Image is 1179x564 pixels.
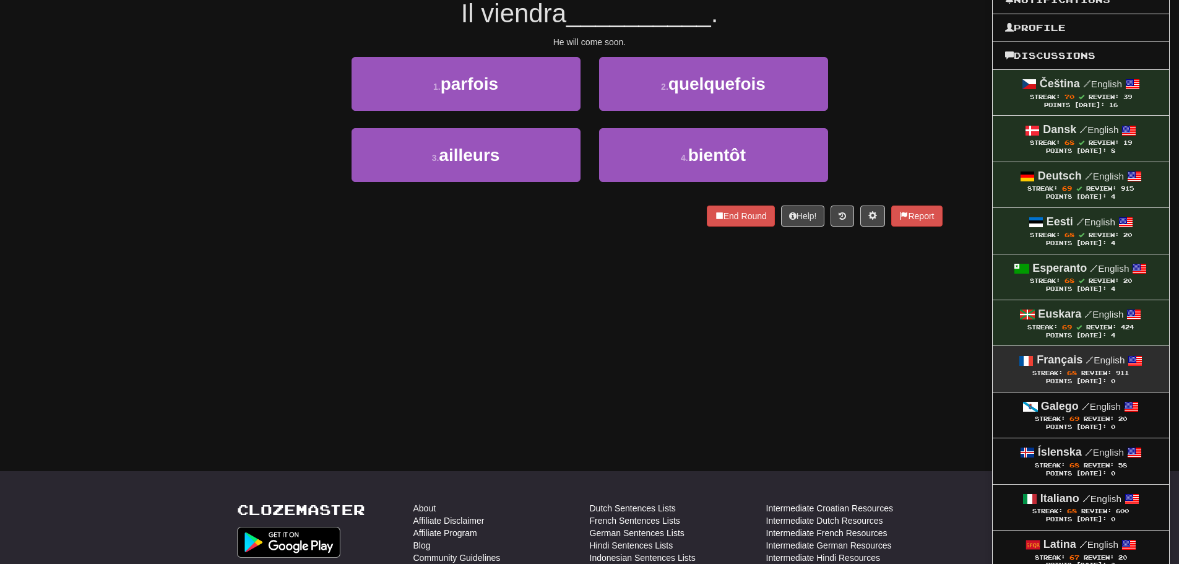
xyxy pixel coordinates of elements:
[433,82,441,92] small: 1 .
[1085,170,1093,181] span: /
[831,206,854,227] button: Round history (alt+y)
[668,74,766,93] span: quelquefois
[1084,554,1114,561] span: Review:
[413,502,436,514] a: About
[1038,170,1082,182] strong: Deutsch
[1037,354,1082,366] strong: Français
[1005,102,1157,110] div: Points [DATE]: 16
[766,502,893,514] a: Intermediate Croatian Resources
[1005,147,1157,155] div: Points [DATE]: 8
[1121,324,1134,331] span: 424
[1118,554,1127,561] span: 20
[1116,508,1129,514] span: 600
[1005,193,1157,201] div: Points [DATE]: 4
[993,393,1169,438] a: Galego /English Streak: 69 Review: 20 Points [DATE]: 0
[237,36,943,48] div: He will come soon.
[590,514,680,527] a: French Sentences Lists
[1084,308,1092,319] span: /
[1089,277,1119,284] span: Review:
[1065,277,1074,284] span: 68
[993,254,1169,300] a: Esperanto /English Streak: 68 Review: 20 Points [DATE]: 4
[1084,309,1123,319] small: English
[1030,277,1060,284] span: Streak:
[1005,332,1157,340] div: Points [DATE]: 4
[1027,324,1058,331] span: Streak:
[413,514,485,527] a: Affiliate Disclaimer
[1041,400,1079,412] strong: Galego
[1121,185,1134,192] span: 915
[993,116,1169,161] a: Dansk /English Streak: 68 Review: 19 Points [DATE]: 8
[993,438,1169,484] a: Íslenska /English Streak: 68 Review: 58 Points [DATE]: 0
[993,20,1169,36] a: Profile
[1085,171,1124,181] small: English
[590,552,696,564] a: Indonesian Sentences Lists
[1083,79,1122,89] small: English
[1090,262,1098,274] span: /
[1005,423,1157,432] div: Points [DATE]: 0
[1081,508,1112,514] span: Review:
[1038,446,1082,458] strong: Íslenska
[1082,401,1090,412] span: /
[1084,462,1114,469] span: Review:
[1076,186,1082,191] span: Streak includes today.
[1116,370,1129,376] span: 911
[781,206,825,227] button: Help!
[1005,285,1157,293] div: Points [DATE]: 4
[993,70,1169,115] a: Čeština /English Streak: 70 Review: 39 Points [DATE]: 16
[237,502,365,518] a: Clozemaster
[1035,462,1065,469] span: Streak:
[707,206,775,227] button: End Round
[1079,232,1084,238] span: Streak includes today.
[1079,124,1118,135] small: English
[993,346,1169,391] a: Français /English Streak: 68 Review: 911 Points [DATE]: 0
[237,527,341,558] img: Get it on Google Play
[1035,415,1065,422] span: Streak:
[661,82,668,92] small: 2 .
[590,527,685,539] a: German Sentences Lists
[599,57,828,111] button: 2.quelquefois
[1030,93,1060,100] span: Streak:
[1084,415,1114,422] span: Review:
[1032,262,1087,274] strong: Esperanto
[1090,263,1129,274] small: English
[1005,516,1157,524] div: Points [DATE]: 0
[1079,140,1084,145] span: Streak includes today.
[1079,94,1084,100] span: Streak includes today.
[993,485,1169,530] a: Italiano /English Streak: 68 Review: 600 Points [DATE]: 0
[1076,216,1084,227] span: /
[1027,185,1058,192] span: Streak:
[1086,185,1116,192] span: Review:
[1086,354,1094,365] span: /
[1089,139,1119,146] span: Review:
[993,162,1169,207] a: Deutsch /English Streak: 69 Review: 915 Points [DATE]: 4
[1043,123,1076,136] strong: Dansk
[352,57,581,111] button: 1.parfois
[1065,139,1074,146] span: 68
[891,206,942,227] button: Report
[1085,446,1093,458] span: /
[1043,538,1076,550] strong: Latina
[1123,139,1132,146] span: 19
[441,74,498,93] span: parfois
[1079,124,1087,135] span: /
[1032,370,1063,376] span: Streak:
[413,527,477,539] a: Affiliate Program
[1067,507,1077,514] span: 68
[1005,240,1157,248] div: Points [DATE]: 4
[1079,539,1087,550] span: /
[993,208,1169,253] a: Eesti /English Streak: 68 Review: 20 Points [DATE]: 4
[1123,232,1132,238] span: 20
[766,552,880,564] a: Intermediate Hindi Resources
[681,153,688,163] small: 4 .
[993,48,1169,64] a: Discussions
[1123,277,1132,284] span: 20
[688,145,746,165] span: bientôt
[413,552,501,564] a: Community Guidelines
[993,300,1169,345] a: Euskara /English Streak: 69 Review: 424 Points [DATE]: 4
[1069,461,1079,469] span: 68
[1005,470,1157,478] div: Points [DATE]: 0
[766,527,887,539] a: Intermediate French Resources
[439,145,499,165] span: ailleurs
[766,539,892,552] a: Intermediate German Resources
[1085,447,1124,458] small: English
